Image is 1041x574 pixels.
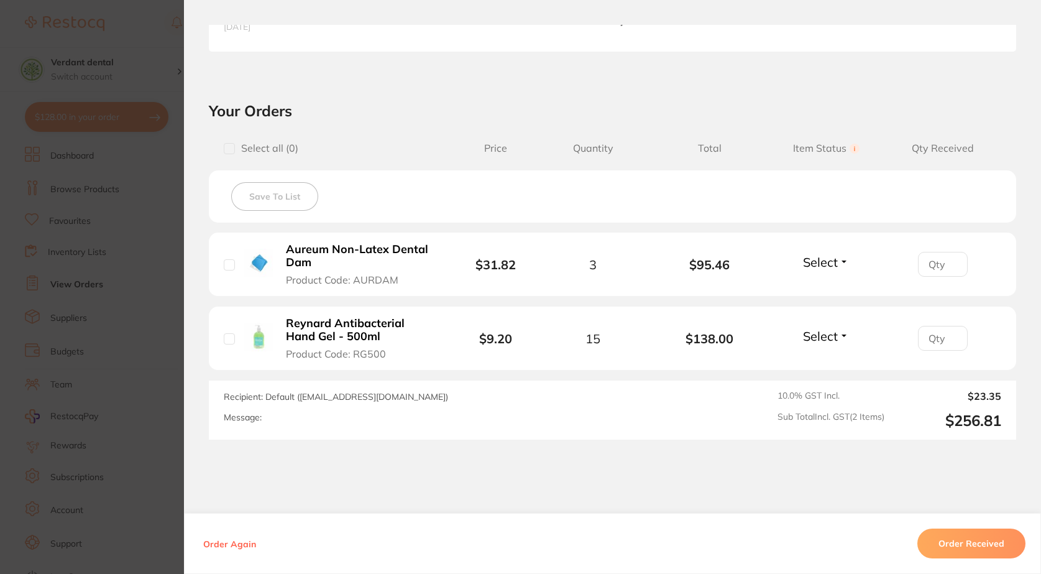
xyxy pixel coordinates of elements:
span: Price [457,142,534,154]
span: Product Code: RG500 [286,348,386,359]
label: Message: [224,412,262,423]
span: Qty Received [884,142,1001,154]
span: Sub Total Incl. GST ( 2 Items) [777,412,884,430]
button: Order Again [199,538,260,549]
span: Total [651,142,768,154]
output: $256.81 [894,412,1001,430]
span: Select [803,328,838,344]
b: $9.20 [479,331,512,346]
span: 15 [585,331,600,346]
input: Qty [918,326,968,351]
button: Reynard Antibacterial Hand Gel - 500ml Product Code: RG500 [282,317,438,360]
span: Recipient: Default ( [EMAIL_ADDRESS][DOMAIN_NAME] ) [224,391,448,402]
b: $31.82 [475,257,516,272]
span: Product Code: AURDAM [286,274,398,285]
span: Select all ( 0 ) [235,142,298,154]
b: $138.00 [651,331,768,346]
button: Order Received [917,529,1025,558]
span: Select [803,254,838,270]
span: Quantity [534,142,651,154]
h2: Your Orders [209,101,1016,120]
img: Aureum Non-Latex Dental Dam [244,249,273,277]
span: 3 [589,257,597,272]
img: Reynard Antibacterial Hand Gel - 500ml [244,323,273,351]
b: Reynard Antibacterial Hand Gel - 500ml [286,317,434,343]
span: Item Status [768,142,885,154]
button: Select [799,254,853,270]
button: Aureum Non-Latex Dental Dam Product Code: AURDAM [282,243,438,286]
output: $23.35 [894,391,1001,402]
button: Select [799,328,853,344]
input: Qty [918,252,968,277]
span: 10.0 % GST Incl. [777,391,884,402]
b: Aureum Non-Latex Dental Dam [286,243,434,269]
b: $95.46 [651,257,768,272]
button: Save To List [231,182,318,211]
span: [DATE] [224,21,413,32]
